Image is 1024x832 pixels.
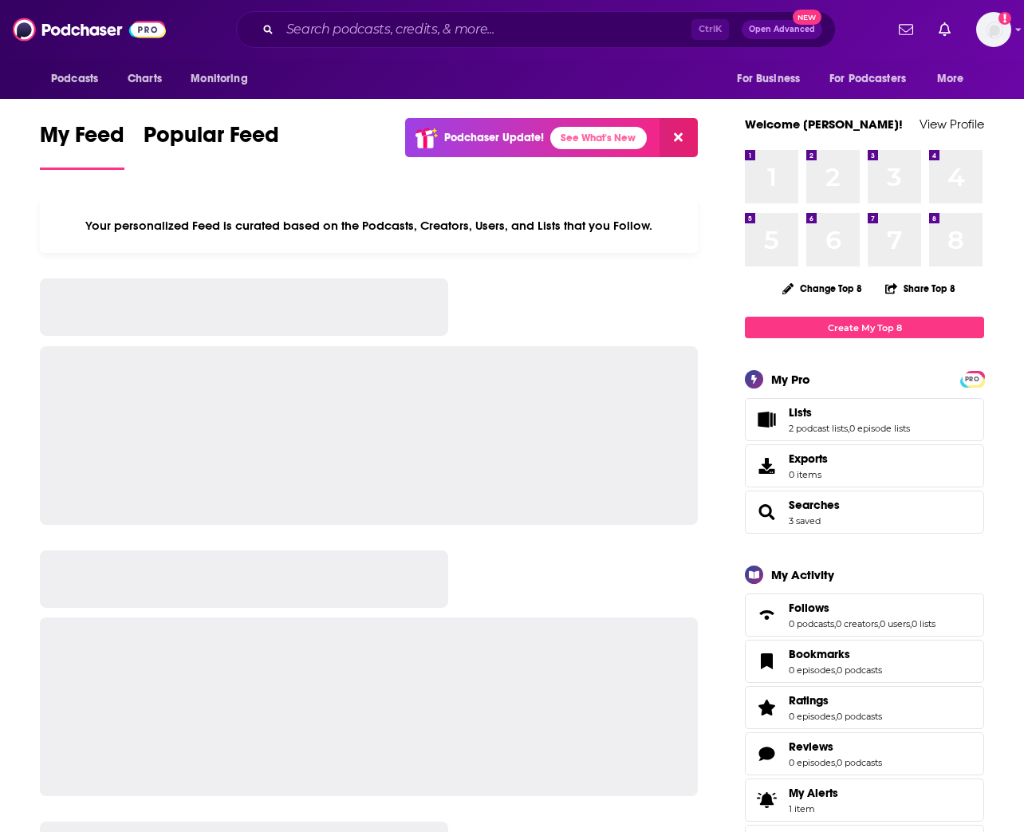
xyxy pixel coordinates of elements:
span: 1 item [789,803,838,814]
a: 3 saved [789,515,821,526]
a: Ratings [789,693,882,708]
span: Searches [745,491,984,534]
span: Logged in as mresewehr [976,12,1011,47]
p: Podchaser Update! [444,131,544,144]
button: open menu [40,64,119,94]
a: 0 podcasts [837,664,882,676]
a: Follows [750,604,782,626]
a: Bookmarks [789,647,882,661]
div: Your personalized Feed is curated based on the Podcasts, Creators, Users, and Lists that you Follow. [40,199,698,253]
a: Reviews [789,739,882,754]
a: Searches [789,498,840,512]
span: For Podcasters [829,68,906,90]
span: , [835,664,837,676]
span: My Alerts [750,789,782,811]
a: 0 podcasts [789,618,834,629]
span: Monitoring [191,68,247,90]
img: User Profile [976,12,1011,47]
span: PRO [963,373,982,385]
a: My Alerts [745,779,984,822]
a: Bookmarks [750,650,782,672]
span: , [848,423,849,434]
button: open menu [179,64,268,94]
button: open menu [726,64,820,94]
span: Podcasts [51,68,98,90]
span: , [835,757,837,768]
a: 0 episodes [789,711,835,722]
a: Create My Top 8 [745,317,984,338]
a: Welcome [PERSON_NAME]! [745,116,903,132]
button: Share Top 8 [884,273,956,304]
span: Exports [789,451,828,466]
span: More [937,68,964,90]
a: Ratings [750,696,782,719]
button: open menu [926,64,984,94]
span: My Feed [40,121,124,158]
span: Reviews [789,739,833,754]
a: 0 episode lists [849,423,910,434]
span: Open Advanced [749,26,815,34]
a: Lists [789,405,910,420]
span: 0 items [789,469,828,480]
span: , [878,618,880,629]
div: My Activity [771,567,834,582]
button: Show profile menu [976,12,1011,47]
span: Ctrl K [691,19,729,40]
a: Exports [745,444,984,487]
a: See What's New [550,127,647,149]
input: Search podcasts, credits, & more... [280,17,691,42]
div: My Pro [771,372,810,387]
a: Charts [117,64,171,94]
a: Follows [789,601,935,615]
div: Search podcasts, credits, & more... [236,11,836,48]
span: Follows [789,601,829,615]
span: Bookmarks [789,647,850,661]
span: New [793,10,821,25]
span: Bookmarks [745,640,984,683]
span: Exports [750,455,782,477]
a: 0 creators [836,618,878,629]
span: Lists [789,405,812,420]
span: , [835,711,837,722]
span: My Alerts [789,786,838,800]
a: 0 episodes [789,664,835,676]
a: 0 podcasts [837,711,882,722]
span: , [834,618,836,629]
a: Searches [750,501,782,523]
span: Ratings [745,686,984,729]
span: Ratings [789,693,829,708]
span: Popular Feed [144,121,279,158]
span: For Business [737,68,800,90]
svg: Add a profile image [998,12,1011,25]
a: Show notifications dropdown [892,16,920,43]
span: Follows [745,593,984,637]
a: Show notifications dropdown [932,16,957,43]
a: 0 users [880,618,910,629]
button: Change Top 8 [773,278,872,298]
a: My Feed [40,121,124,170]
a: 2 podcast lists [789,423,848,434]
a: Popular Feed [144,121,279,170]
a: View Profile [920,116,984,132]
button: Open AdvancedNew [742,20,822,39]
a: 0 episodes [789,757,835,768]
a: Reviews [750,743,782,765]
a: 0 podcasts [837,757,882,768]
button: open menu [819,64,929,94]
span: , [910,618,912,629]
a: 0 lists [912,618,935,629]
a: Lists [750,408,782,431]
span: Lists [745,398,984,441]
span: Charts [128,68,162,90]
img: Podchaser - Follow, Share and Rate Podcasts [13,14,166,45]
span: Reviews [745,732,984,775]
a: PRO [963,373,982,384]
